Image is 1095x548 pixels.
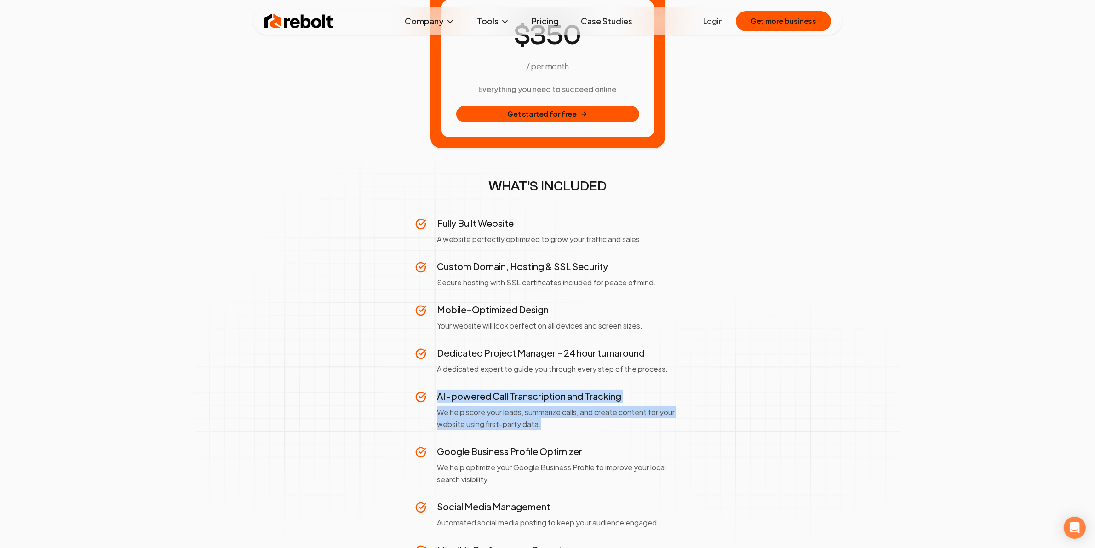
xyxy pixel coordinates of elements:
a: Case Studies [573,12,640,30]
button: Get started for free [456,106,639,122]
p: We help optimize your Google Business Profile to improve your local search visibility. [437,461,680,485]
p: A website perfectly optimized to grow your traffic and sales. [437,233,680,245]
h3: AI-powered Call Transcription and Tracking [437,390,680,403]
div: Open Intercom Messenger [1064,517,1086,539]
h3: Fully Built Website [437,217,680,230]
p: A dedicated expert to guide you through every step of the process. [437,363,680,375]
h3: Social Media Management [437,500,680,513]
p: We help score your leads, summarize calls, and create content for your website using first-party ... [437,406,680,430]
h2: WHAT'S INCLUDED [415,178,680,195]
p: Your website will look perfect on all devices and screen sizes. [437,320,680,332]
button: Company [397,12,462,30]
h3: Mobile-Optimized Design [437,303,680,316]
h3: Everything you need to succeed online [456,84,639,95]
button: Get more business [736,11,831,31]
p: Secure hosting with SSL certificates included for peace of mind. [437,277,680,288]
h3: Custom Domain, Hosting & SSL Security [437,260,680,273]
h3: Dedicated Project Manager - 24 hour turnaround [437,346,680,359]
a: Pricing [524,12,566,30]
img: Rebolt Logo [264,12,333,30]
button: Tools [470,12,517,30]
p: Automated social media posting to keep your audience engaged. [437,517,680,529]
p: / per month [526,60,569,73]
h3: Google Business Profile Optimizer [437,445,680,458]
a: Login [703,16,723,27]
